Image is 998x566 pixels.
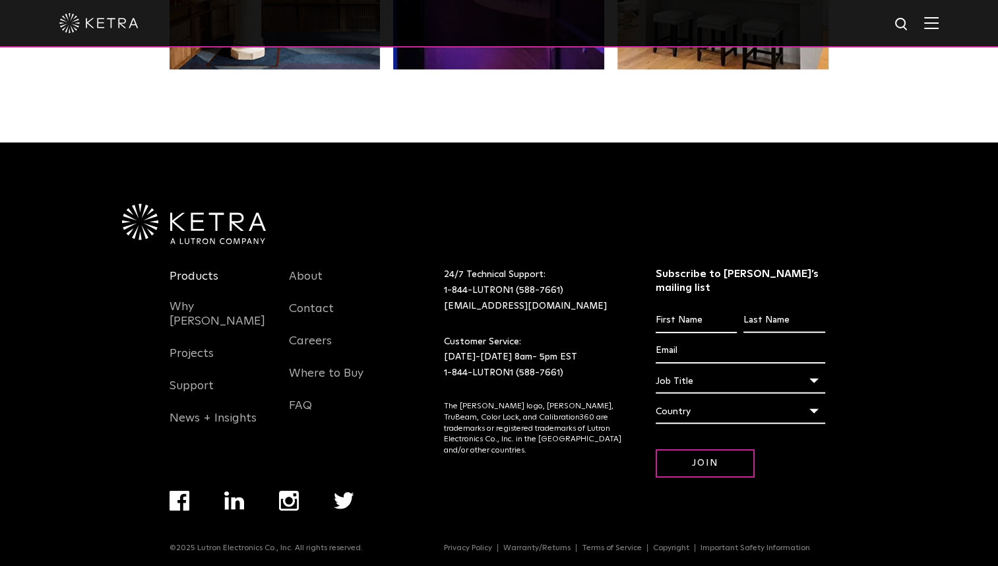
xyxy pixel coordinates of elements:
[279,491,299,511] img: instagram
[444,544,828,553] div: Navigation Menu
[170,299,270,344] a: Why [PERSON_NAME]
[289,269,323,299] a: About
[498,544,577,552] a: Warranty/Returns
[924,16,939,29] img: Hamburger%20Nav.svg
[289,398,312,429] a: FAQ
[170,491,189,511] img: facebook
[743,308,825,333] input: Last Name
[444,286,563,295] a: 1-844-LUTRON1 (588-7661)
[444,301,607,311] a: [EMAIL_ADDRESS][DOMAIN_NAME]
[444,267,623,314] p: 24/7 Technical Support:
[648,544,695,552] a: Copyright
[289,267,389,429] div: Navigation Menu
[577,544,648,552] a: Terms of Service
[656,267,825,295] h3: Subscribe to [PERSON_NAME]’s mailing list
[656,369,825,394] div: Job Title
[656,399,825,424] div: Country
[334,492,354,509] img: twitter
[170,269,218,299] a: Products
[170,379,214,409] a: Support
[224,491,245,510] img: linkedin
[170,346,214,377] a: Projects
[289,334,332,364] a: Careers
[170,491,389,544] div: Navigation Menu
[444,368,563,377] a: 1-844-LUTRON1 (588-7661)
[444,401,623,456] p: The [PERSON_NAME] logo, [PERSON_NAME], TruBeam, Color Lock, and Calibration360 are trademarks or ...
[170,544,363,553] p: ©2025 Lutron Electronics Co., Inc. All rights reserved.
[59,13,139,33] img: ketra-logo-2019-white
[656,308,737,333] input: First Name
[439,544,498,552] a: Privacy Policy
[122,204,266,245] img: Ketra-aLutronCo_White_RGB
[444,334,623,381] p: Customer Service: [DATE]-[DATE] 8am- 5pm EST
[656,449,755,478] input: Join
[170,267,270,441] div: Navigation Menu
[656,338,825,363] input: Email
[695,544,815,552] a: Important Safety Information
[289,366,363,396] a: Where to Buy
[894,16,910,33] img: search icon
[289,301,334,332] a: Contact
[170,411,257,441] a: News + Insights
